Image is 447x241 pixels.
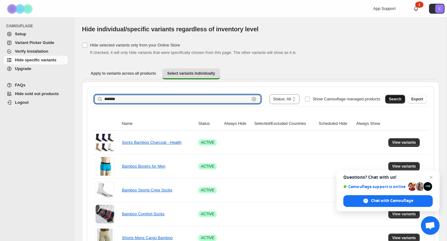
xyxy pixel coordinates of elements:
img: Camouflage [5,0,36,17]
span: Hide specific variants [15,58,56,62]
a: Hide specific variants [4,56,68,64]
span: Avatar with initials E [435,4,444,13]
span: FAQs [15,83,25,87]
span: Hide individual/specific variants regardless of inventory level [82,26,259,33]
a: 1 [413,6,419,12]
a: FAQs [4,81,68,90]
span: View variants [392,140,416,145]
th: Always Hide [222,117,252,131]
span: View variants [392,212,416,217]
span: ACTIVE [201,235,214,240]
span: Export [411,97,423,102]
img: Socks Bamboo Charcoal - Health [96,134,114,151]
span: Questions? Chat with us! [343,175,433,180]
span: Show Camouflage managed products [313,97,380,101]
span: Hide sold out products [15,91,59,96]
a: Bamboo Sports Crew Socks [122,188,173,192]
button: Apply to variants across all products [86,68,161,78]
button: Export [408,95,427,103]
th: Scheduled Hide [317,117,354,131]
th: Status [196,117,222,131]
div: 1 [415,2,423,8]
img: Bamboo Sports Crew Socks [96,181,114,199]
span: Chat with Camouflage [343,195,433,207]
a: Bamboo Comfort Socks [122,212,165,216]
th: Selected/Excluded Countries [252,117,317,131]
a: Bamboo Boxers for Men [122,164,165,169]
span: View variants [392,235,416,240]
a: Open chat [421,216,440,235]
a: Shorts Mens Cargo Bamboo [122,235,173,240]
button: Clear [251,96,257,102]
a: Setup [4,30,68,38]
a: Hide sold out products [4,90,68,98]
span: Chat with Camouflage [371,198,413,204]
span: Logout [15,100,29,105]
button: Select variants individually [162,68,220,79]
span: ACTIVE [201,188,214,193]
span: Variant Picker Guide [15,40,54,45]
span: Upgrade [15,66,31,71]
button: View variants [388,138,420,147]
img: Bamboo Comfort Socks [96,205,114,223]
a: Variant Picker Guide [4,38,68,47]
text: E [438,7,440,11]
a: Verify Installation [4,47,68,56]
button: View variants [388,162,420,171]
span: Hide selected variants only from your Online Store [90,43,180,47]
span: ACTIVE [201,140,214,145]
span: Setup [15,32,26,36]
span: ACTIVE [201,212,214,217]
span: Verify Installation [15,49,48,54]
span: Camouflage support is online [343,184,406,189]
button: Avatar with initials E [429,4,445,14]
span: Search [389,97,401,102]
span: App Support [373,6,395,11]
button: View variants [388,210,420,218]
span: If checked, it will only hide variants that were specifically chosen from this page. The other va... [90,50,297,55]
th: Always Show [354,117,386,131]
button: Search [385,95,405,103]
span: ACTIVE [201,164,214,169]
span: CAMOUFLAGE [6,24,70,28]
span: View variants [392,164,416,169]
span: Select variants individually [167,71,215,76]
a: Socks Bamboo Charcoal - Health [122,140,182,145]
span: Apply to variants across all products [91,71,156,76]
th: Name [120,117,196,131]
a: Upgrade [4,64,68,73]
a: Logout [4,98,68,107]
